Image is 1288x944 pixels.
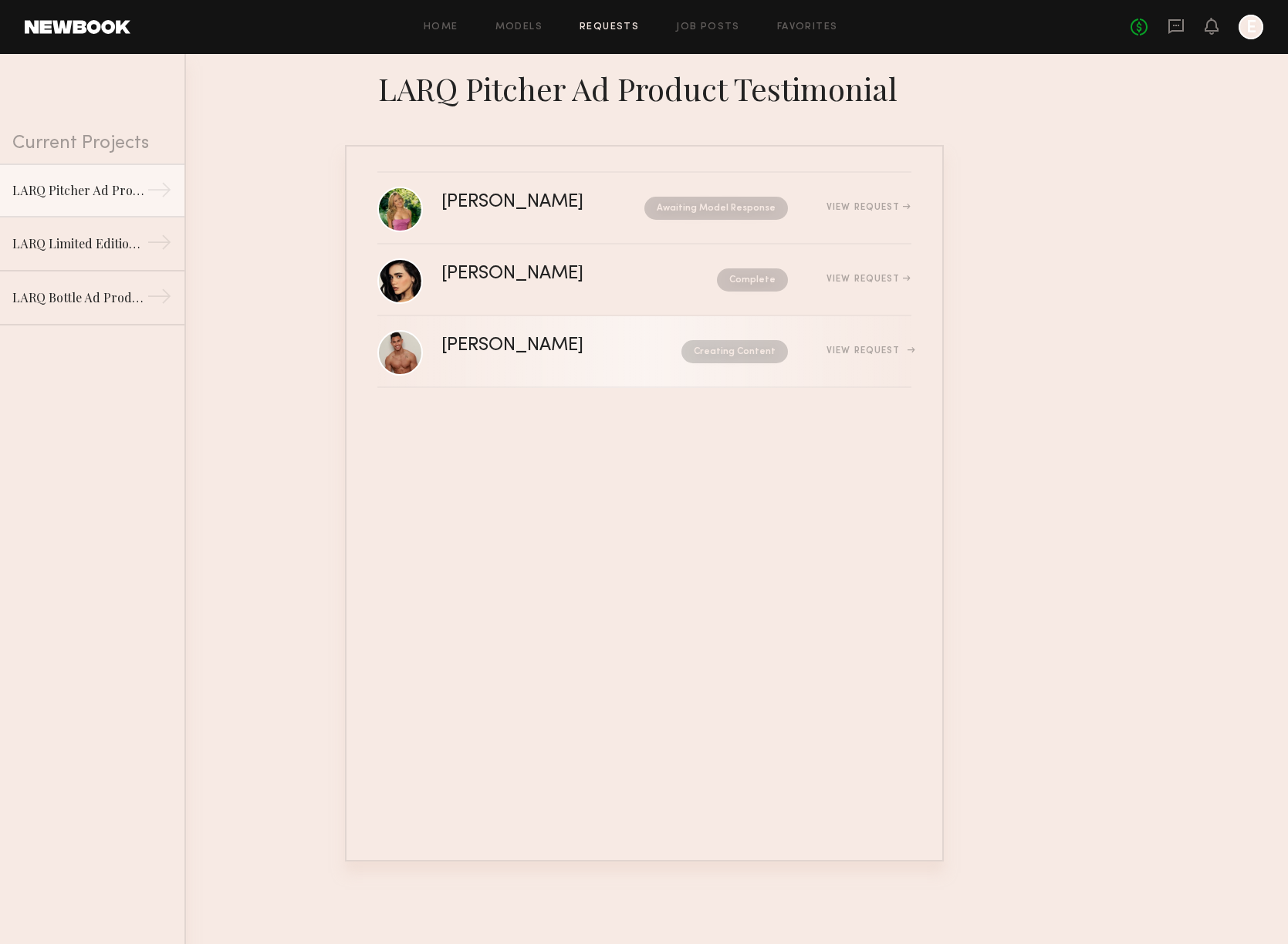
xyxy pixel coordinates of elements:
[1239,15,1263,39] a: E
[495,22,543,32] a: Models
[147,177,172,208] div: →
[441,265,651,283] div: [PERSON_NAME]
[441,337,633,355] div: [PERSON_NAME]
[580,22,639,32] a: Requests
[827,275,911,284] div: View Request
[43,25,76,37] div: v 4.0.25
[377,244,911,316] a: [PERSON_NAME]CompleteView Request
[12,288,147,307] div: LARQ Bottle Ad Product Testimonial
[424,22,458,32] a: Home
[676,22,740,32] a: Job Posts
[25,40,37,52] img: website_grey.svg
[827,346,911,356] div: View Request
[171,91,260,101] div: Keywords by Traffic
[59,91,138,101] div: Domain Overview
[12,181,147,200] div: LARQ Pitcher Ad Product Testimonial
[147,230,172,261] div: →
[25,25,37,37] img: logo_orange.svg
[345,66,944,108] div: LARQ Pitcher Ad Product Testimonial
[441,194,614,211] div: [PERSON_NAME]
[42,89,54,102] img: tab_domain_overview_orange.svg
[681,340,788,363] nb-request-status: Creating Content
[377,173,911,244] a: [PERSON_NAME]Awaiting Model ResponseView Request
[147,284,172,315] div: →
[827,203,911,212] div: View Request
[154,89,166,102] img: tab_keywords_by_traffic_grey.svg
[644,197,788,220] nb-request-status: Awaiting Model Response
[717,268,788,292] nb-request-status: Complete
[777,22,838,32] a: Favorites
[40,40,170,52] div: Domain: [DOMAIN_NAME]
[12,234,147,253] div: LARQ Limited Edition Bottle Campaign
[377,316,911,388] a: [PERSON_NAME]Creating ContentView Request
